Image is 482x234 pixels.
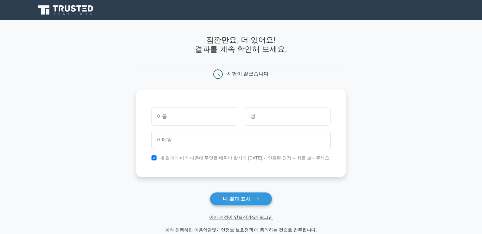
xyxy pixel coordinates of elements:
font: 계속 진행하면 이용 [165,227,203,232]
input: 성 [245,107,331,126]
a: 개인정보 보호정책 에 동의하는 것으로 간주됩니다. [216,227,317,232]
font: 내 결과에 따라 다음에 무엇을 배워야 할지에 [DATE] 개인화된 권장 사항을 보내주세요. [160,155,331,160]
input: 이름 [151,107,237,126]
font: 잠깐만요, 더 있어요! [206,36,276,44]
input: 이메일 [151,131,330,149]
font: 내 결과 표시 [223,196,251,202]
a: 이미 계정이 있으신가요? 로그인 [209,215,273,220]
font: 시험이 끝났습니다 [227,71,269,76]
button: 내 결과 표시 [210,192,273,206]
font: 및 [212,227,216,232]
font: 결과를 계속 확인해 보세요. [195,45,287,53]
a: 약관 [203,227,212,232]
